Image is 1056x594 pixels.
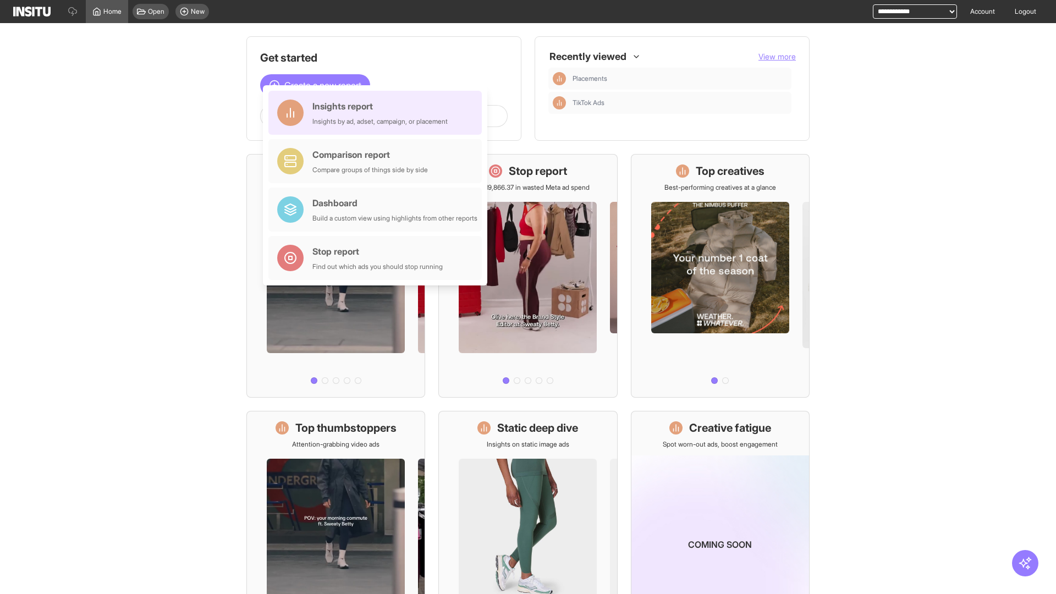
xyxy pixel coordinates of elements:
[312,262,443,271] div: Find out which ads you should stop running
[696,163,765,179] h1: Top creatives
[312,148,428,161] div: Comparison report
[573,98,787,107] span: TikTok Ads
[509,163,567,179] h1: Stop report
[295,420,397,436] h1: Top thumbstoppers
[312,196,477,210] div: Dashboard
[573,98,604,107] span: TikTok Ads
[553,72,566,85] div: Insights
[573,74,607,83] span: Placements
[312,100,448,113] div: Insights report
[260,50,508,65] h1: Get started
[103,7,122,16] span: Home
[312,166,428,174] div: Compare groups of things side by side
[148,7,164,16] span: Open
[758,51,796,62] button: View more
[631,154,810,398] a: Top creativesBest-performing creatives at a glance
[466,183,590,192] p: Save £19,866.37 in wasted Meta ad spend
[260,74,370,96] button: Create a new report
[246,154,425,398] a: What's live nowSee all active ads instantly
[573,74,787,83] span: Placements
[664,183,776,192] p: Best-performing creatives at a glance
[312,214,477,223] div: Build a custom view using highlights from other reports
[284,79,361,92] span: Create a new report
[312,117,448,126] div: Insights by ad, adset, campaign, or placement
[758,52,796,61] span: View more
[312,245,443,258] div: Stop report
[487,440,569,449] p: Insights on static image ads
[191,7,205,16] span: New
[13,7,51,16] img: Logo
[438,154,617,398] a: Stop reportSave £19,866.37 in wasted Meta ad spend
[553,96,566,109] div: Insights
[497,420,578,436] h1: Static deep dive
[292,440,380,449] p: Attention-grabbing video ads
